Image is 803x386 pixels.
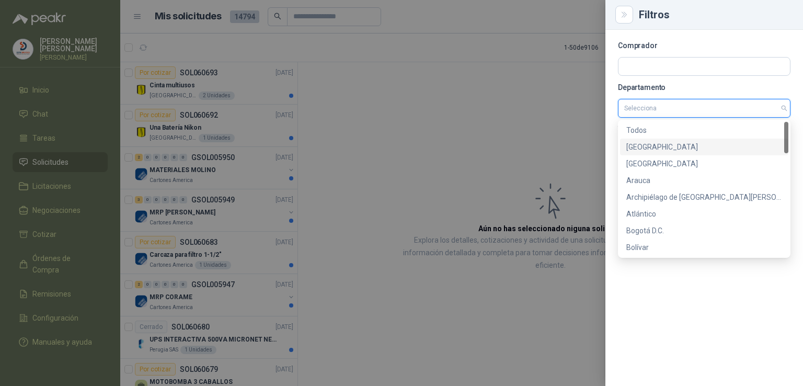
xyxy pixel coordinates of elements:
p: Comprador [618,42,790,49]
div: Todos [620,122,788,139]
div: Bolívar [620,239,788,256]
div: Bogotá D.C. [626,225,782,236]
div: Arauca [626,175,782,186]
div: Filtros [639,9,790,20]
div: Bogotá D.C. [620,222,788,239]
div: Archipiélago de [GEOGRAPHIC_DATA][PERSON_NAME], Providencia y [GEOGRAPHIC_DATA][PERSON_NAME] [626,191,782,203]
div: Arauca [620,172,788,189]
button: Close [618,8,630,21]
div: Amazonas [620,139,788,155]
div: Atlántico [626,208,782,220]
div: Archipiélago de San Andrés, Providencia y Santa Catalina [620,189,788,206]
div: Antioquia [620,155,788,172]
div: [GEOGRAPHIC_DATA] [626,141,782,153]
div: Todos [626,124,782,136]
p: Departamento [618,84,790,90]
div: Atlántico [620,206,788,222]
div: Bolívar [626,242,782,253]
div: [GEOGRAPHIC_DATA] [626,158,782,169]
